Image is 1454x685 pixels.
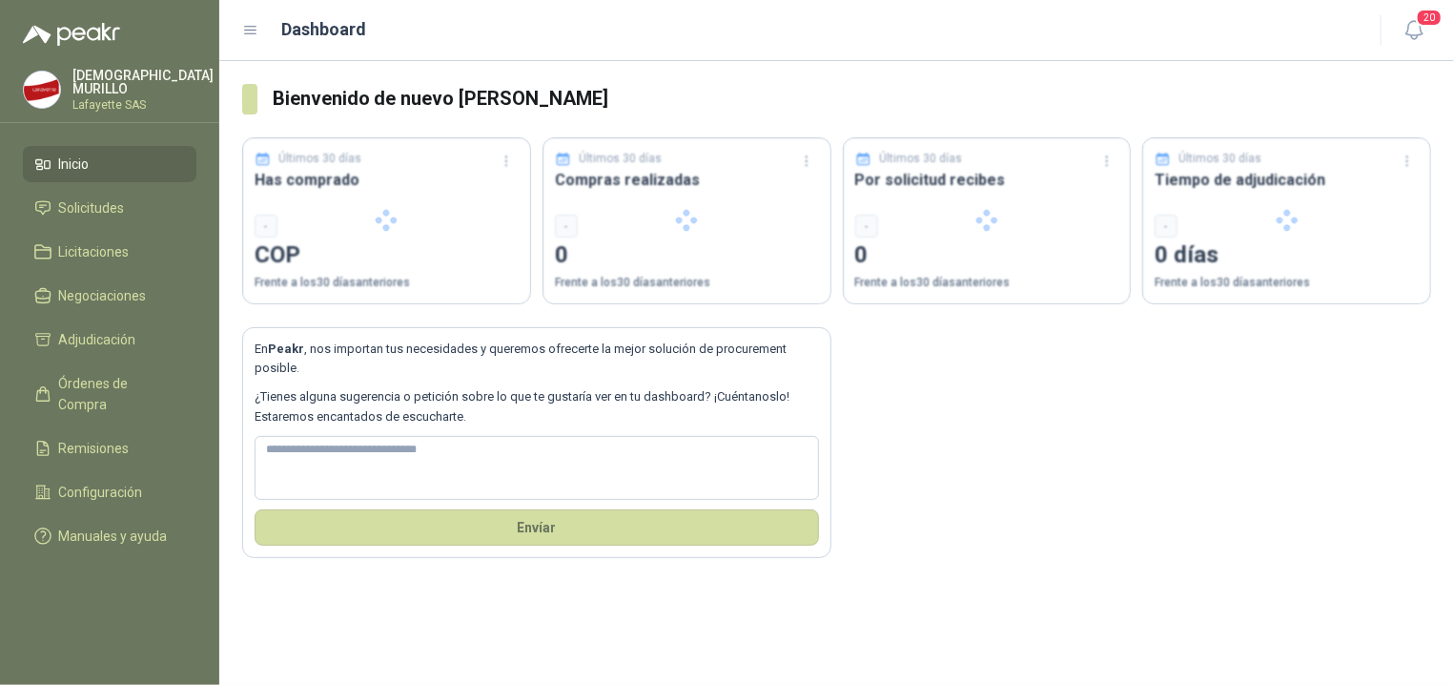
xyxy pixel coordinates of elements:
[23,234,196,270] a: Licitaciones
[255,340,819,379] p: En , nos importan tus necesidades y queremos ofrecerte la mejor solución de procurement posible.
[255,387,819,426] p: ¿Tienes alguna sugerencia o petición sobre lo que te gustaría ver en tu dashboard? ¡Cuéntanoslo! ...
[59,438,130,459] span: Remisiones
[23,365,196,423] a: Órdenes de Compra
[23,430,196,467] a: Remisiones
[1397,13,1431,48] button: 20
[268,342,304,356] b: Peakr
[59,154,90,175] span: Inicio
[72,99,214,111] p: Lafayette SAS
[23,146,196,182] a: Inicio
[255,509,819,546] button: Envíar
[273,84,1431,114] h3: Bienvenido de nuevo [PERSON_NAME]
[59,241,130,262] span: Licitaciones
[24,72,60,108] img: Company Logo
[23,278,196,314] a: Negociaciones
[23,23,120,46] img: Logo peakr
[23,518,196,554] a: Manuales y ayuda
[59,285,147,306] span: Negociaciones
[59,197,125,218] span: Solicitudes
[282,16,367,43] h1: Dashboard
[59,526,168,547] span: Manuales y ayuda
[72,69,214,95] p: [DEMOGRAPHIC_DATA] MURILLO
[1416,9,1443,27] span: 20
[23,322,196,358] a: Adjudicación
[59,373,178,415] span: Órdenes de Compra
[59,482,143,503] span: Configuración
[23,190,196,226] a: Solicitudes
[23,474,196,510] a: Configuración
[59,329,136,350] span: Adjudicación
